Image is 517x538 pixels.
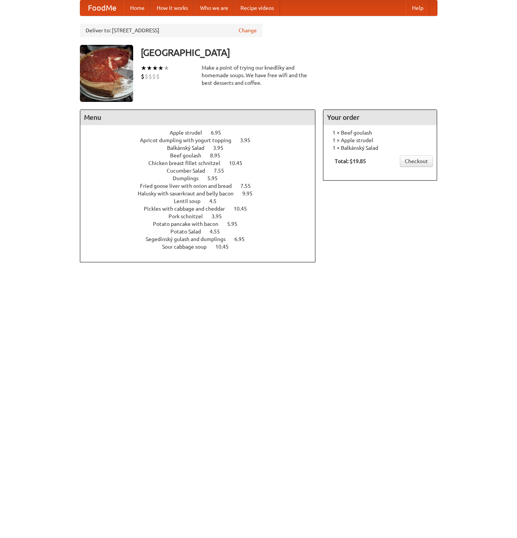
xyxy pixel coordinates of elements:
[158,64,164,72] li: ★
[141,72,145,81] li: $
[229,160,250,166] span: 10.45
[212,213,229,219] span: 3.95
[215,244,236,250] span: 10.45
[170,229,234,235] a: Potato Salad 4.55
[145,72,148,81] li: $
[80,45,133,102] img: angular.jpg
[141,45,437,60] h3: [GEOGRAPHIC_DATA]
[209,198,224,204] span: 4.5
[167,168,213,174] span: Cucumber Salad
[213,145,231,151] span: 3.95
[240,183,258,189] span: 7.55
[138,190,241,197] span: Halusky with sauerkraut and belly bacon
[327,129,433,136] li: 1 × Beef goulash
[164,64,169,72] li: ★
[170,130,210,136] span: Apple strudel
[169,213,210,219] span: Pork schnitzel
[227,221,245,227] span: 5.95
[323,110,437,125] h4: Your order
[151,0,194,16] a: How it works
[173,175,232,181] a: Dumplings 5.95
[169,213,236,219] a: Pork schnitzel 3.95
[144,206,261,212] a: Pickles with cabbage and cheddar 10.45
[80,0,124,16] a: FoodMe
[174,198,231,204] a: Lentil soup 4.5
[234,0,280,16] a: Recipe videos
[335,158,366,164] b: Total: $19.85
[152,72,156,81] li: $
[400,156,433,167] a: Checkout
[207,175,225,181] span: 5.95
[148,160,256,166] a: Chicken breast fillet schnitzel 10.45
[156,72,160,81] li: $
[211,130,229,136] span: 6.95
[170,130,235,136] a: Apple strudel 6.95
[327,136,433,144] li: 1 × Apple strudel
[146,236,233,242] span: Segedínský gulash and dumplings
[214,168,232,174] span: 7.55
[162,244,243,250] a: Sour cabbage soup 10.45
[167,145,237,151] a: Balkánský Salad 3.95
[202,64,316,87] div: Make a point of trying our knedlíky and homemade soups. We have free wifi and the best desserts a...
[240,137,258,143] span: 3.95
[167,145,212,151] span: Balkánský Salad
[146,64,152,72] li: ★
[170,152,209,159] span: Beef goulash
[406,0,430,16] a: Help
[153,221,226,227] span: Potato pancake with bacon
[153,221,251,227] a: Potato pancake with bacon 5.95
[141,64,146,72] li: ★
[170,229,208,235] span: Potato Salad
[140,137,239,143] span: Apricot dumpling with yogurt topping
[194,0,234,16] a: Who we are
[327,144,433,152] li: 1 × Balkánský Salad
[234,236,252,242] span: 6.95
[210,152,228,159] span: 8.95
[239,27,257,34] a: Change
[138,190,267,197] a: Halusky with sauerkraut and belly bacon 9.95
[174,198,208,204] span: Lentil soup
[124,0,151,16] a: Home
[234,206,255,212] span: 10.45
[148,72,152,81] li: $
[140,183,239,189] span: Fried goose liver with onion and bread
[152,64,158,72] li: ★
[173,175,206,181] span: Dumplings
[162,244,214,250] span: Sour cabbage soup
[80,110,315,125] h4: Menu
[146,236,259,242] a: Segedínský gulash and dumplings 6.95
[242,190,260,197] span: 9.95
[170,152,234,159] a: Beef goulash 8.95
[210,229,227,235] span: 4.55
[148,160,228,166] span: Chicken breast fillet schnitzel
[80,24,262,37] div: Deliver to: [STREET_ADDRESS]
[140,137,264,143] a: Apricot dumpling with yogurt topping 3.95
[140,183,265,189] a: Fried goose liver with onion and bread 7.55
[144,206,232,212] span: Pickles with cabbage and cheddar
[167,168,238,174] a: Cucumber Salad 7.55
